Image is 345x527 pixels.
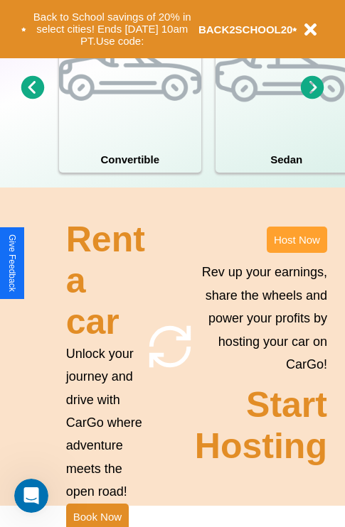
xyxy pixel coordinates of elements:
p: Unlock your journey and drive with CarGo where adventure meets the open road! [66,342,145,504]
h2: Rent a car [66,219,145,342]
h4: Convertible [59,146,201,173]
div: Give Feedback [7,234,17,292]
iframe: Intercom live chat [14,479,48,513]
button: Host Now [267,227,327,253]
b: BACK2SCHOOL20 [198,23,293,36]
p: Rev up your earnings, share the wheels and power your profits by hosting your car on CarGo! [195,261,327,376]
button: Back to School savings of 20% in select cities! Ends [DATE] 10am PT.Use code: [26,7,198,51]
h2: Start Hosting [195,384,327,467]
